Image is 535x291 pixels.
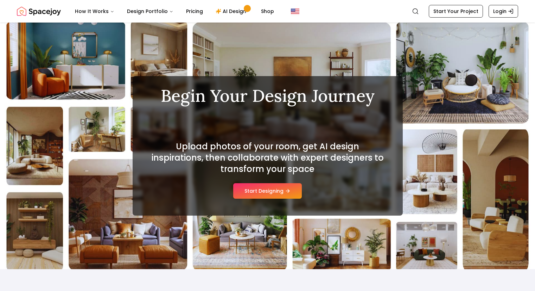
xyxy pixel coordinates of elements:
button: How It Works [69,4,120,18]
a: Start Your Project [429,5,483,18]
h1: Begin Your Design Journey [149,87,386,104]
a: Spacejoy [17,4,61,18]
a: Shop [255,4,280,18]
nav: Main [69,4,280,18]
img: Spacejoy Logo [17,4,61,18]
h2: Upload photos of your room, get AI design inspirations, then collaborate with expert designers to... [149,141,386,175]
button: Design Portfolio [121,4,179,18]
a: AI Design [210,4,254,18]
img: United States [291,7,299,16]
button: Start Designing [233,183,302,199]
a: Pricing [180,4,209,18]
a: Login [489,5,518,18]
